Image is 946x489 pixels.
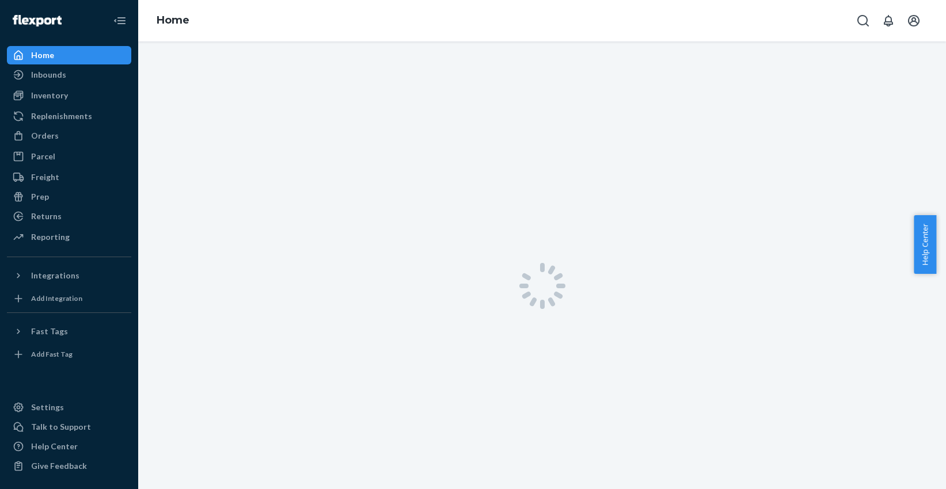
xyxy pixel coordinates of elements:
[31,49,54,61] div: Home
[852,9,875,32] button: Open Search Box
[914,215,936,274] button: Help Center
[7,127,131,145] a: Orders
[31,110,92,122] div: Replenishments
[7,398,131,417] a: Settings
[7,418,131,436] a: Talk to Support
[31,270,79,281] div: Integrations
[31,231,70,243] div: Reporting
[31,130,59,142] div: Orders
[31,171,59,183] div: Freight
[31,293,82,303] div: Add Integration
[7,46,131,64] a: Home
[31,69,66,81] div: Inbounds
[7,289,131,308] a: Add Integration
[31,90,68,101] div: Inventory
[877,9,900,32] button: Open notifications
[31,211,62,222] div: Returns
[902,9,925,32] button: Open account menu
[31,460,87,472] div: Give Feedback
[7,345,131,364] a: Add Fast Tag
[31,191,49,203] div: Prep
[7,66,131,84] a: Inbounds
[147,4,199,37] ol: breadcrumbs
[31,349,73,359] div: Add Fast Tag
[7,228,131,246] a: Reporting
[7,86,131,105] a: Inventory
[7,437,131,456] a: Help Center
[31,151,55,162] div: Parcel
[13,15,62,26] img: Flexport logo
[7,188,131,206] a: Prep
[31,402,64,413] div: Settings
[31,326,68,337] div: Fast Tags
[157,14,189,26] a: Home
[7,322,131,341] button: Fast Tags
[31,421,91,433] div: Talk to Support
[7,168,131,186] a: Freight
[7,207,131,226] a: Returns
[7,147,131,166] a: Parcel
[7,107,131,125] a: Replenishments
[108,9,131,32] button: Close Navigation
[7,266,131,285] button: Integrations
[31,441,78,452] div: Help Center
[7,457,131,475] button: Give Feedback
